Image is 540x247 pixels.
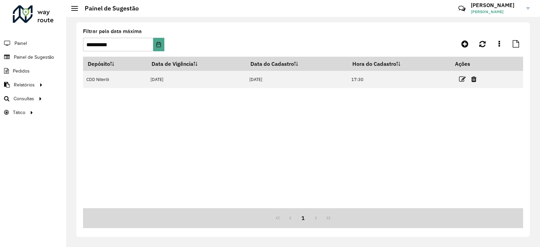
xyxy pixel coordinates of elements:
[471,2,521,8] h3: [PERSON_NAME]
[459,75,466,84] a: Editar
[13,67,30,75] span: Pedidos
[246,71,348,88] td: [DATE]
[14,81,35,88] span: Relatórios
[83,57,147,71] th: Depósito
[450,57,491,71] th: Ações
[297,212,309,224] button: 1
[14,54,54,61] span: Painel de Sugestão
[348,57,450,71] th: Hora do Cadastro
[13,95,34,102] span: Consultas
[348,71,450,88] td: 17:30
[147,57,246,71] th: Data de Vigência
[153,38,164,51] button: Choose Date
[147,71,246,88] td: [DATE]
[471,75,477,84] a: Excluir
[471,9,521,15] span: [PERSON_NAME]
[455,1,469,16] a: Contato Rápido
[83,71,147,88] td: CDD Niterói
[246,57,348,71] th: Data do Cadastro
[78,5,139,12] h2: Painel de Sugestão
[13,109,25,116] span: Tático
[83,27,142,35] label: Filtrar pela data máxima
[15,40,27,47] span: Painel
